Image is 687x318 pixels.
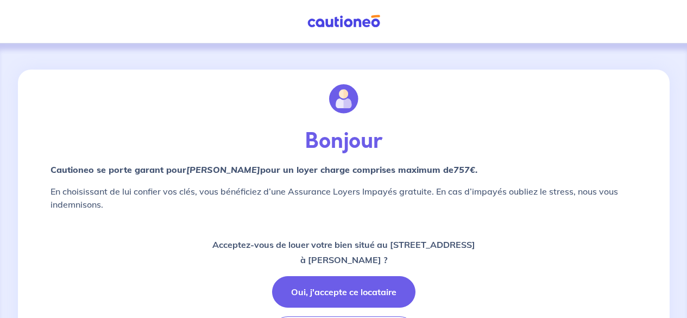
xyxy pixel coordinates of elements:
p: Bonjour [51,128,637,154]
strong: Cautioneo se porte garant pour pour un loyer charge comprises maximum de . [51,164,477,175]
img: Cautioneo [303,15,385,28]
em: [PERSON_NAME] [186,164,260,175]
p: En choisissant de lui confier vos clés, vous bénéficiez d’une Assurance Loyers Impayés gratuite. ... [51,185,637,211]
p: Acceptez-vous de louer votre bien situé au [STREET_ADDRESS] à [PERSON_NAME] ? [212,237,475,267]
button: Oui, j'accepte ce locataire [272,276,415,308]
img: illu_account.svg [329,84,358,114]
em: 757€ [453,164,475,175]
